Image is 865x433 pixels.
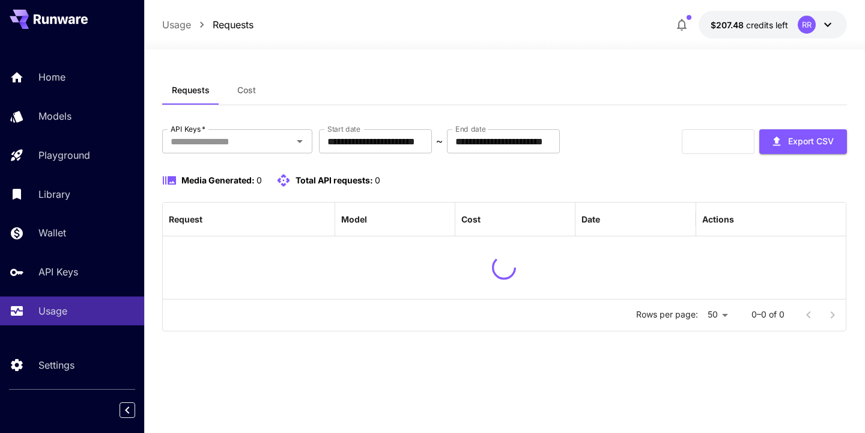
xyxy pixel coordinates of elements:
[169,214,202,224] div: Request
[699,11,847,38] button: $207.47824RR
[341,214,367,224] div: Model
[711,20,746,30] span: $207.48
[237,85,256,96] span: Cost
[702,214,734,224] div: Actions
[171,124,205,134] label: API Keys
[38,187,70,201] p: Library
[129,399,144,421] div: Collapse sidebar
[120,402,135,418] button: Collapse sidebar
[636,309,698,321] p: Rows per page:
[38,148,90,162] p: Playground
[798,16,816,34] div: RR
[213,17,253,32] a: Requests
[162,17,191,32] a: Usage
[172,85,210,96] span: Requests
[256,175,262,185] span: 0
[162,17,253,32] nav: breadcrumb
[455,124,485,134] label: End date
[38,358,74,372] p: Settings
[759,129,847,154] button: Export CSV
[38,304,67,318] p: Usage
[38,226,66,240] p: Wallet
[38,265,78,279] p: API Keys
[327,124,360,134] label: Start date
[181,175,255,185] span: Media Generated:
[581,214,600,224] div: Date
[711,19,788,31] div: $207.47824
[38,70,65,84] p: Home
[436,134,443,149] p: ~
[296,175,373,185] span: Total API requests:
[38,109,71,123] p: Models
[375,175,380,185] span: 0
[746,20,788,30] span: credits left
[703,306,732,324] div: 50
[291,133,308,150] button: Open
[751,309,785,321] p: 0–0 of 0
[461,214,481,224] div: Cost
